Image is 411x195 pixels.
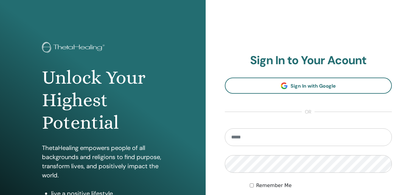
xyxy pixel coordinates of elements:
[256,182,292,189] label: Remember Me
[42,143,164,180] p: ThetaHealing empowers people of all backgrounds and religions to find purpose, transform lives, a...
[225,78,392,94] a: Sign In with Google
[302,108,315,116] span: or
[250,182,392,189] div: Keep me authenticated indefinitely or until I manually logout
[42,66,164,134] h1: Unlock Your Highest Potential
[291,83,336,89] span: Sign In with Google
[225,54,392,68] h2: Sign In to Your Acount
